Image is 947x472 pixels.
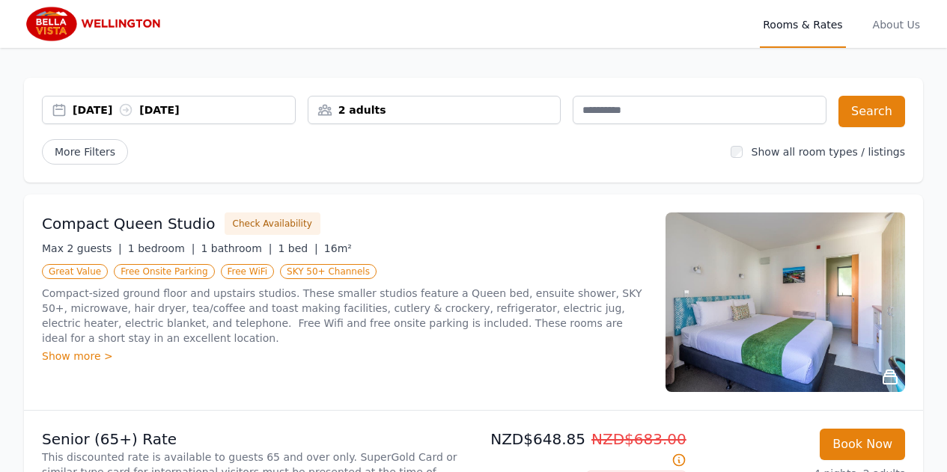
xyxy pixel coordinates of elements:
[308,102,561,117] div: 2 adults
[225,212,320,235] button: Check Availability
[128,242,195,254] span: 1 bedroom |
[221,264,275,279] span: Free WiFi
[42,213,216,234] h3: Compact Queen Studio
[42,264,108,279] span: Great Value
[42,429,468,450] p: Senior (65+) Rate
[480,429,686,471] p: NZD$648.85
[42,139,128,165] span: More Filters
[24,6,168,42] img: Bella Vista Wellington
[73,102,295,117] div: [DATE] [DATE]
[278,242,317,254] span: 1 bed |
[324,242,352,254] span: 16m²
[114,264,214,279] span: Free Onsite Parking
[280,264,377,279] span: SKY 50+ Channels
[752,146,905,158] label: Show all room types / listings
[820,429,905,460] button: Book Now
[42,286,648,346] p: Compact-sized ground floor and upstairs studios. These smaller studios feature a Queen bed, ensui...
[591,430,686,448] span: NZD$683.00
[838,96,905,127] button: Search
[42,349,648,364] div: Show more >
[42,242,122,254] span: Max 2 guests |
[201,242,272,254] span: 1 bathroom |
